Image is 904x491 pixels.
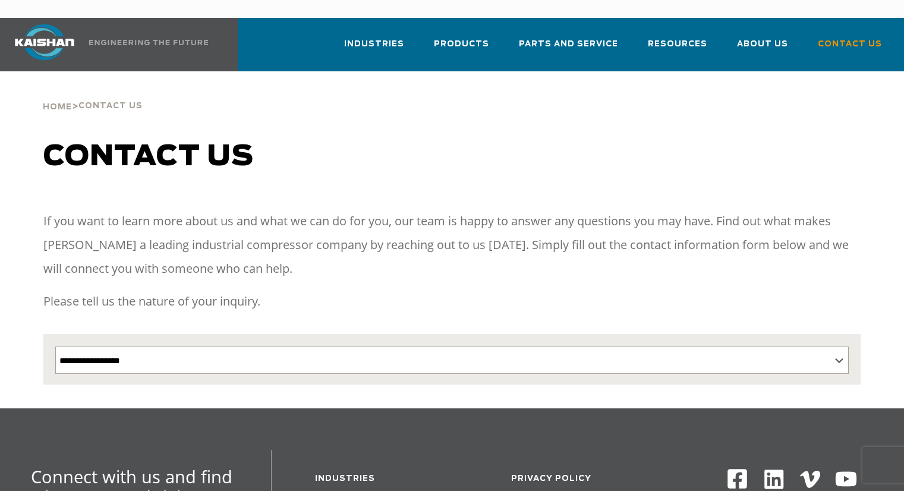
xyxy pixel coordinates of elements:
[344,37,404,51] span: Industries
[434,29,489,69] a: Products
[434,37,489,51] span: Products
[519,29,618,69] a: Parts and Service
[737,29,788,69] a: About Us
[78,102,143,110] span: Contact Us
[43,71,143,117] div: >
[43,101,72,112] a: Home
[737,37,788,51] span: About Us
[344,29,404,69] a: Industries
[800,471,820,488] img: Vimeo
[43,143,254,171] span: Contact us
[763,468,786,491] img: Linkedin
[648,37,707,51] span: Resources
[818,37,882,51] span: Contact Us
[511,475,591,483] a: Privacy Policy
[726,468,748,490] img: Facebook
[89,40,208,45] img: Engineering the future
[648,29,707,69] a: Resources
[834,468,858,491] img: Youtube
[43,289,861,313] p: Please tell us the nature of your inquiry.
[43,103,72,111] span: Home
[818,29,882,69] a: Contact Us
[315,475,375,483] a: Industries
[43,209,861,281] p: If you want to learn more about us and what we can do for you, our team is happy to answer any qu...
[519,37,618,51] span: Parts and Service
